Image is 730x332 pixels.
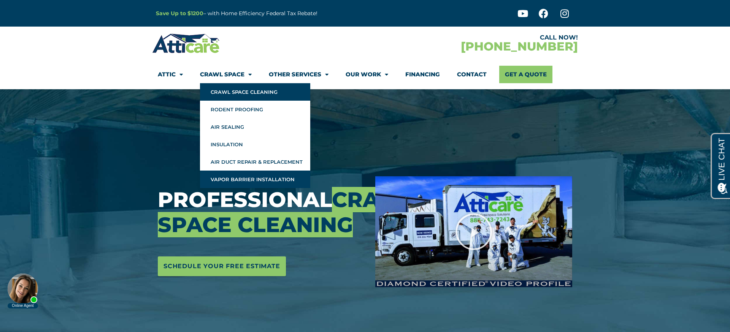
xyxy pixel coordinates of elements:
a: Other Services [269,66,328,83]
a: Crawl Space [200,66,252,83]
a: Financing [405,66,440,83]
a: Air Sealing [200,118,310,136]
a: Our Work [346,66,388,83]
span: Crawl Space Cleaning [158,187,416,237]
nav: Menu [158,66,572,83]
div: Play Video [455,213,493,251]
ul: Crawl Space [200,83,310,188]
h3: Professional [158,187,364,237]
div: CALL NOW! [365,35,578,41]
a: Rodent Proofing [200,101,310,118]
a: Vapor Barrier Installation [200,171,310,188]
a: Schedule Your Free Estimate [158,256,286,276]
a: Insulation [200,136,310,153]
iframe: Chat Invitation [4,271,42,309]
p: – with Home Efficiency Federal Tax Rebate! [156,9,402,18]
a: Get A Quote [499,66,552,83]
span: Opens a chat window [19,6,61,16]
a: Contact [457,66,487,83]
a: Crawl Space Cleaning [200,83,310,101]
a: Attic [158,66,183,83]
a: Air Duct Repair & Replacement [200,153,310,171]
span: Schedule Your Free Estimate [163,260,280,272]
a: Save Up to $1200 [156,10,203,17]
